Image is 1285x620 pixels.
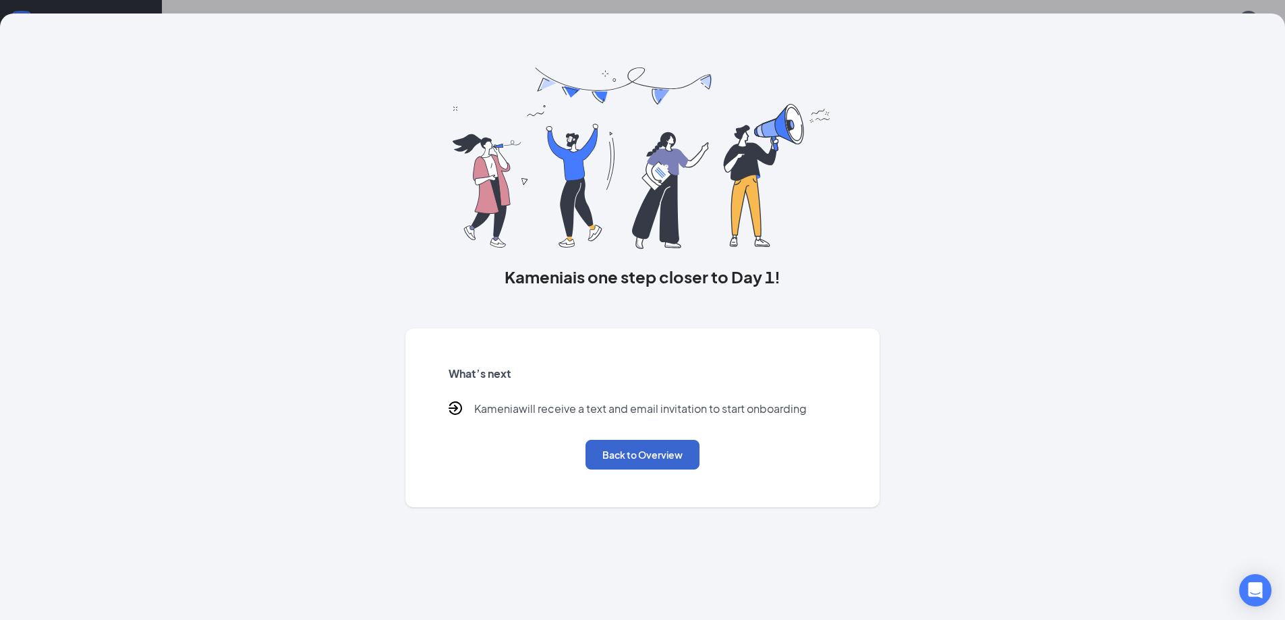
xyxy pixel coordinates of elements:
img: you are all set [453,67,832,249]
h5: What’s next [449,366,837,381]
h3: Kamenia is one step closer to Day 1! [405,265,880,288]
div: Open Intercom Messenger [1239,574,1272,607]
button: Back to Overview [586,440,699,470]
p: Kamenia will receive a text and email invitation to start onboarding [474,401,807,418]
